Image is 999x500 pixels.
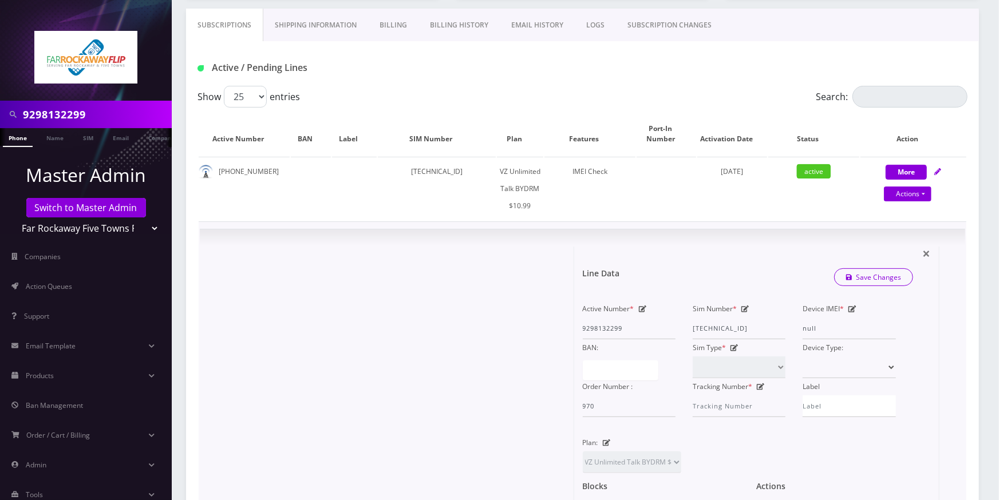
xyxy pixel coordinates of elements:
[3,128,33,147] a: Phone
[198,62,443,73] h1: Active / Pending Lines
[378,112,495,156] th: SIM Number: activate to sort column ascending
[803,339,843,356] label: Device Type:
[583,300,634,318] label: Active Number
[583,269,620,279] h1: Line Data
[693,300,737,318] label: Sim Number
[26,460,46,470] span: Admin
[26,281,72,291] span: Action Queues
[834,269,914,286] button: Save Changes
[26,371,54,380] span: Products
[224,86,267,108] select: Showentries
[721,166,744,176] span: [DATE]
[693,395,785,417] input: Tracking Number
[697,112,767,156] th: Activation Date: activate to sort column ascending
[637,112,696,156] th: Port-In Number: activate to sort column ascending
[803,395,895,417] input: Label
[291,112,331,156] th: BAN: activate to sort column ascending
[41,128,69,146] a: Name
[332,112,377,156] th: Label: activate to sort column ascending
[24,311,49,321] span: Support
[23,104,169,125] input: Search in Company
[199,157,290,220] td: [PHONE_NUMBER]
[544,163,635,180] div: IMEI Check
[834,268,914,286] a: Save Changes
[583,339,599,356] label: BAN:
[368,9,418,42] a: Billing
[199,112,290,156] th: Active Number: activate to sort column ascending
[693,318,785,339] input: Sim Number
[34,31,137,84] img: Far Rockaway Five Towns Flip
[27,430,90,440] span: Order / Cart / Billing
[768,112,859,156] th: Status: activate to sort column ascending
[199,165,213,179] img: default.png
[860,112,966,156] th: Action: activate to sort column ascending
[583,378,633,395] label: Order Number :
[693,378,752,395] label: Tracking Number
[756,482,785,491] h1: Actions
[26,400,83,410] span: Ban Management
[797,164,831,178] span: active
[583,395,676,417] input: Order Number
[616,9,723,42] a: SUBSCRIPTION CHANGES
[198,86,300,108] label: Show entries
[186,9,263,42] a: Subscriptions
[25,252,61,261] span: Companies
[884,186,931,201] a: Actions
[852,86,968,108] input: Search:
[803,378,820,395] label: Label
[693,339,726,356] label: Sim Type
[497,157,544,220] td: VZ Unlimited Talk BYDRM $10.99
[263,9,368,42] a: Shipping Information
[886,165,927,180] button: More
[583,318,676,339] input: Active Number
[26,198,146,217] a: Switch to Master Admin
[26,490,43,499] span: Tools
[497,112,544,156] th: Plan: activate to sort column ascending
[107,128,135,146] a: Email
[583,434,598,451] label: Plan:
[583,482,608,491] h1: Blocks
[378,157,495,220] td: [TECHNICAL_ID]
[575,9,616,42] a: LOGS
[418,9,500,42] a: Billing History
[922,244,930,263] span: ×
[198,65,204,72] img: Active / Pending Lines
[500,9,575,42] a: EMAIL HISTORY
[77,128,99,146] a: SIM
[143,128,181,146] a: Company
[803,300,844,318] label: Device IMEI
[816,86,968,108] label: Search:
[26,341,76,351] span: Email Template
[544,112,635,156] th: Features: activate to sort column ascending
[803,318,895,339] input: IMEI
